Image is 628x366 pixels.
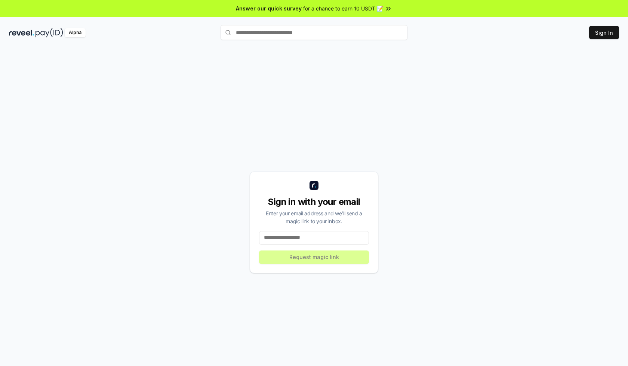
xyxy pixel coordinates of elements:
[236,4,302,12] span: Answer our quick survey
[589,26,619,39] button: Sign In
[36,28,63,37] img: pay_id
[303,4,383,12] span: for a chance to earn 10 USDT 📝
[259,196,369,208] div: Sign in with your email
[259,209,369,225] div: Enter your email address and we’ll send a magic link to your inbox.
[310,181,318,190] img: logo_small
[65,28,86,37] div: Alpha
[9,28,34,37] img: reveel_dark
